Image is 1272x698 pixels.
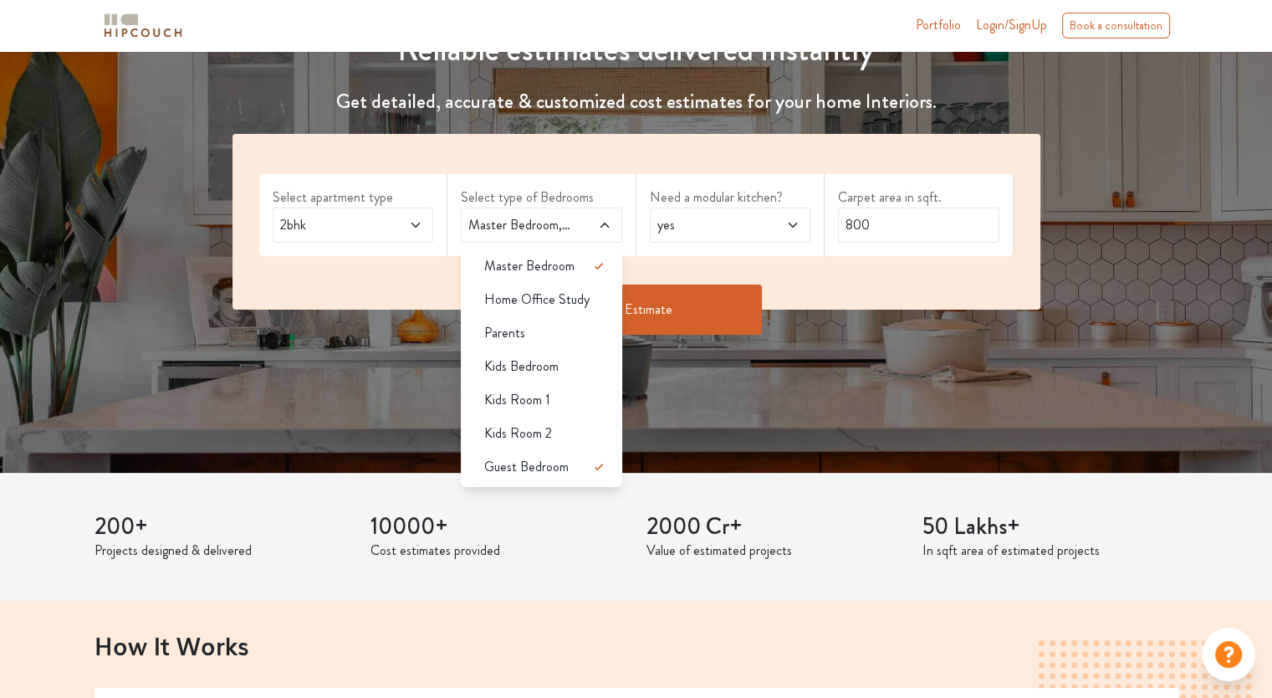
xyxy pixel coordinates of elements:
span: Kids Bedroom [484,357,559,377]
span: Guest Bedroom [484,457,569,477]
span: Kids Room 1 [484,390,550,410]
span: Parents [484,323,525,343]
h4: Get detailed, accurate & customized cost estimates for your home Interiors. [222,90,1050,114]
h3: 10000+ [370,513,626,541]
label: Select type of Bedrooms [461,187,622,208]
h1: Reliable estimates delivered instantly [222,29,1050,69]
p: In sqft area of estimated projects [922,541,1178,561]
p: Cost estimates provided [370,541,626,561]
span: 2bhk [277,215,386,235]
h3: 200+ [95,513,350,541]
span: Kids Room 2 [484,423,552,444]
a: Portfolio [916,15,961,35]
label: Need a modular kitchen? [650,187,811,208]
div: Book a consultation [1062,13,1170,38]
p: Projects designed & delivered [95,541,350,561]
span: Login/SignUp [976,15,1047,34]
p: Value of estimated projects [646,541,902,561]
span: Master Bedroom,Guest Bedroom [465,215,575,235]
h3: 2000 Cr+ [646,513,902,541]
h3: 50 Lakhs+ [922,513,1178,541]
span: logo-horizontal.svg [101,7,185,44]
img: logo-horizontal.svg [101,11,185,40]
label: Select apartment type [273,187,434,208]
span: Master Bedroom [484,256,575,276]
span: yes [654,215,764,235]
label: Carpet area in sqft. [838,187,999,208]
h2: How It Works [95,631,1178,660]
input: Enter area sqft [838,208,999,243]
button: Get Estimate [511,285,762,335]
span: Home Office Study [484,290,590,310]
